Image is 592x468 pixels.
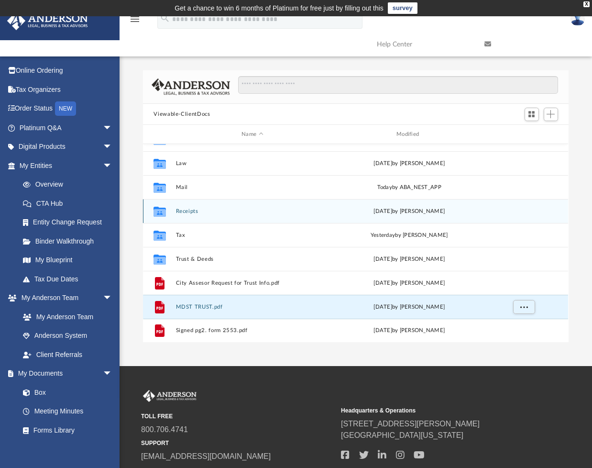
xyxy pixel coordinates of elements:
span: arrow_drop_down [103,156,122,176]
div: Name [175,130,329,139]
div: [DATE] by [PERSON_NAME] [333,279,486,288]
button: Tax [176,232,329,238]
a: Platinum Q&Aarrow_drop_down [7,118,127,137]
div: grid [143,144,568,343]
a: [EMAIL_ADDRESS][DOMAIN_NAME] [141,452,271,460]
div: Modified [333,130,486,139]
button: Trust & Deeds [176,256,329,262]
a: [GEOGRAPHIC_DATA][US_STATE] [341,431,463,439]
a: Anderson System [13,326,122,345]
span: arrow_drop_down [103,137,122,157]
small: TOLL FREE [141,412,334,421]
a: My Anderson Team [13,307,117,326]
span: today [377,185,392,190]
div: [DATE] by [PERSON_NAME] [333,207,486,216]
div: id [147,130,171,139]
a: Help Center [370,25,477,63]
div: [DATE] by [PERSON_NAME] [333,303,486,312]
div: [DATE] by [PERSON_NAME] [333,255,486,264]
div: [DATE] by [PERSON_NAME] [333,159,486,168]
div: [DATE] by [PERSON_NAME] [333,326,486,335]
span: arrow_drop_down [103,364,122,384]
a: Binder Walkthrough [13,232,127,251]
div: id [490,130,557,139]
img: User Pic [570,12,585,26]
i: search [160,13,170,23]
a: Client Referrals [13,345,122,364]
a: Entity Change Request [13,213,127,232]
div: close [583,1,590,7]
a: Tax Due Dates [13,269,127,289]
div: by [PERSON_NAME] [333,231,486,240]
a: Overview [13,175,127,194]
a: My Entitiesarrow_drop_down [7,156,127,175]
small: Headquarters & Operations [341,406,534,415]
a: Forms Library [13,421,117,440]
img: Anderson Advisors Platinum Portal [4,11,91,30]
button: Law [176,160,329,167]
a: Tax Organizers [7,80,127,99]
a: My Blueprint [13,251,122,270]
span: arrow_drop_down [103,118,122,138]
a: My Anderson Teamarrow_drop_down [7,289,122,308]
span: yesterday [371,233,395,238]
img: Anderson Advisors Platinum Portal [141,390,198,402]
input: Search files and folders [238,76,558,94]
button: MDST TRUST.pdf [176,304,329,310]
a: 800.706.4741 [141,425,188,434]
span: arrow_drop_down [103,289,122,308]
a: CTA Hub [13,194,127,213]
button: Mail [176,184,329,190]
button: City Assesor Request for Trust Info.pdf [176,280,329,286]
div: NEW [55,101,76,116]
a: survey [388,2,417,14]
a: My Documentsarrow_drop_down [7,364,122,383]
small: SUPPORT [141,439,334,447]
a: Meeting Minutes [13,402,122,421]
button: Add [544,108,558,121]
a: Digital Productsarrow_drop_down [7,137,127,156]
button: More options [513,300,535,314]
a: Online Ordering [7,61,127,80]
div: by ABA_NEST_APP [333,183,486,192]
a: [STREET_ADDRESS][PERSON_NAME] [341,420,480,428]
button: Signed pg2. form 2553.pdf [176,327,329,334]
div: Get a chance to win 6 months of Platinum for free just by filling out this [175,2,384,14]
a: Box [13,383,117,402]
button: Receipts [176,208,329,214]
a: menu [129,18,141,25]
i: menu [129,13,141,25]
button: Viewable-ClientDocs [153,110,210,119]
button: Switch to Grid View [525,108,539,121]
a: Order StatusNEW [7,99,127,119]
